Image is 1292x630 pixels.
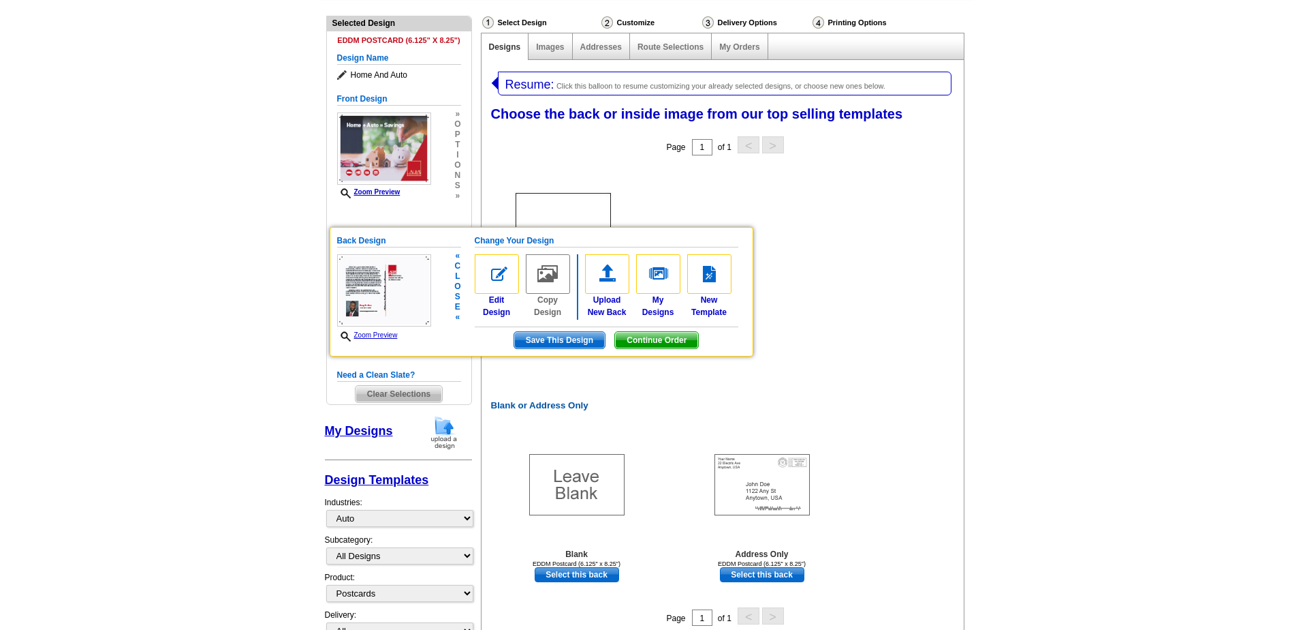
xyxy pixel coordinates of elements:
span: Choose the back or inside image from our top selling templates [491,106,903,121]
span: of 1 [718,614,731,623]
div: Industries: [325,490,472,534]
img: upload-front.gif [585,254,629,294]
img: my-designs.gif [636,254,680,294]
h5: Back Design [337,235,461,247]
button: Save This Design [514,331,605,349]
a: My Designs [325,424,393,438]
img: Printing Options & Summary [813,16,824,29]
span: « [454,312,460,322]
button: < [738,136,759,153]
span: n [454,170,460,181]
span: « [454,251,460,261]
a: Copy Design [526,254,570,318]
span: t [454,140,460,150]
img: Blank Template [529,454,625,515]
h5: Design Name [337,52,461,65]
a: MyDesigns [636,254,680,318]
div: EDDM Postcard (6.125" x 8.25") [502,560,652,567]
div: EDDM Postcard (6.125" x 8.25") [687,560,837,567]
a: Images [536,42,564,52]
a: Design Templates [325,473,429,487]
a: Designs [489,42,521,52]
span: p [454,130,460,140]
a: EditDesign [475,254,519,318]
div: Delivery Options [701,16,811,33]
span: » [454,109,460,119]
span: Page [666,142,685,152]
a: Addresses [580,42,622,52]
span: of 1 [718,142,731,152]
a: use this design [535,567,619,582]
img: Addresses Only [714,454,810,515]
button: > [762,607,784,625]
span: Resume: [505,78,554,91]
img: Delivery Options [702,16,714,29]
a: Zoom Preview [337,188,400,196]
span: o [454,282,460,292]
div: Product: [325,571,472,609]
a: My Orders [719,42,759,52]
img: Select Design [482,16,494,29]
img: Alfa Blank Back [514,192,612,265]
span: Save This Design [514,332,605,348]
iframe: LiveChat chat widget [1020,313,1292,630]
img: Customize [601,16,613,29]
div: Subcategory: [325,534,472,571]
span: Page [666,614,685,623]
div: Select Design [481,16,600,33]
span: Clear Selections [356,386,442,402]
img: edit-design.gif [475,254,519,294]
img: frontsmallthumbnail.jpg [337,112,431,185]
a: Route Selections [637,42,704,52]
b: Blank [565,550,588,559]
img: copy-design-no.gif [526,254,570,294]
h5: Change Your Design [475,235,738,247]
button: < [738,607,759,625]
div: Selected Design [327,16,471,29]
h2: Blank or Address Only [484,400,966,411]
button: > [762,136,784,153]
a: use this design [720,567,804,582]
button: Continue Order [614,331,699,349]
span: e [454,302,460,312]
img: backsmallthumbnail.jpg [337,254,431,327]
span: s [454,181,460,191]
span: l [454,271,460,282]
div: Customize [600,16,701,33]
span: » [454,191,460,201]
a: UploadNew Back [585,254,629,318]
span: o [454,160,460,170]
img: upload-design [426,415,462,450]
span: Click this balloon to resume customizing your already selected designs, or choose new ones below. [556,82,885,90]
b: Address Only [735,550,788,559]
span: c [454,261,460,271]
a: NewTemplate [687,254,731,318]
h5: Front Design [337,93,461,106]
a: Zoom Preview [337,331,398,339]
span: Continue Order [615,332,698,348]
span: Home And Auto [337,68,461,82]
span: s [454,292,460,302]
img: leftArrow.png [492,72,498,94]
img: new-template.gif [687,254,731,294]
h5: Need a Clean Slate? [337,369,461,382]
h4: EDDM Postcard (6.125" x 8.25") [337,36,461,45]
span: o [454,119,460,130]
span: i [454,150,460,160]
div: Printing Options [811,16,932,29]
